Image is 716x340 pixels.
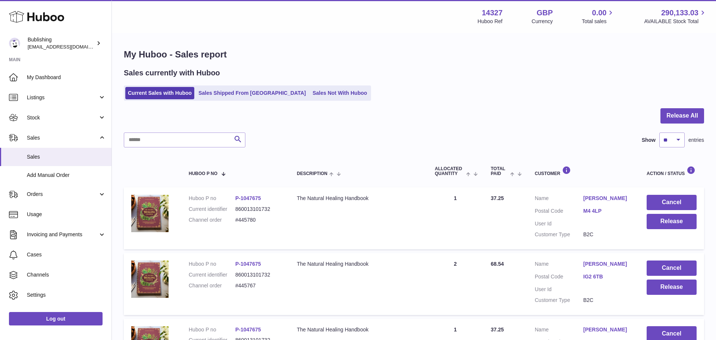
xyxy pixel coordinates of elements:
[535,261,583,269] dt: Name
[647,214,697,229] button: Release
[27,172,106,179] span: Add Manual Order
[189,271,235,278] dt: Current identifier
[647,261,697,276] button: Cancel
[532,18,553,25] div: Currency
[583,208,632,215] a: M4 4LP
[27,251,106,258] span: Cases
[582,8,615,25] a: 0.00 Total sales
[297,171,327,176] span: Description
[235,261,261,267] a: P-1047675
[644,8,707,25] a: 290,133.03 AVAILABLE Stock Total
[297,195,420,202] div: The Natural Healing Handbook
[124,68,220,78] h2: Sales currently with Huboo
[491,261,504,267] span: 68.54
[583,195,632,202] a: [PERSON_NAME]
[647,166,697,176] div: Action / Status
[27,211,106,218] span: Usage
[491,195,504,201] span: 37.25
[189,326,235,333] dt: Huboo P no
[535,297,583,304] dt: Customer Type
[482,8,503,18] strong: 14327
[9,312,103,325] a: Log out
[537,8,553,18] strong: GBP
[27,114,98,121] span: Stock
[583,326,632,333] a: [PERSON_NAME]
[583,231,632,238] dd: B2C
[688,137,704,144] span: entries
[27,134,98,141] span: Sales
[297,326,420,333] div: The Natural Healing Handbook
[583,273,632,280] a: IG2 6TB
[297,261,420,268] div: The Natural Healing Handbook
[583,297,632,304] dd: B2C
[189,261,235,268] dt: Huboo P no
[9,38,20,49] img: internalAdmin-14327@internal.huboo.com
[478,18,503,25] div: Huboo Ref
[124,49,704,60] h1: My Huboo - Sales report
[582,18,615,25] span: Total sales
[27,231,98,238] span: Invoicing and Payments
[435,166,464,176] span: ALLOCATED Quantity
[27,153,106,160] span: Sales
[427,253,483,315] td: 2
[189,171,217,176] span: Huboo P no
[661,8,698,18] span: 290,133.03
[535,326,583,335] dt: Name
[235,327,261,333] a: P-1047675
[125,87,194,99] a: Current Sales with Huboo
[642,137,656,144] label: Show
[535,231,583,238] dt: Customer Type
[189,195,235,202] dt: Huboo P no
[535,286,583,293] dt: User Id
[235,206,282,213] dd: 860013101732
[310,87,370,99] a: Sales Not With Huboo
[235,195,261,201] a: P-1047675
[660,108,704,124] button: Release All
[27,271,106,278] span: Channels
[27,191,98,198] span: Orders
[235,271,282,278] dd: 860013101732
[644,18,707,25] span: AVAILABLE Stock Total
[131,195,169,232] img: 1749741825.png
[131,261,169,298] img: 1749741825.png
[427,187,483,249] td: 1
[27,291,106,299] span: Settings
[535,166,632,176] div: Customer
[235,282,282,289] dd: #445767
[235,216,282,224] dd: #445780
[189,206,235,213] dt: Current identifier
[27,94,98,101] span: Listings
[28,44,110,50] span: [EMAIL_ADDRESS][DOMAIN_NAME]
[583,261,632,268] a: [PERSON_NAME]
[491,327,504,333] span: 37.25
[535,220,583,227] dt: User Id
[535,273,583,282] dt: Postal Code
[189,282,235,289] dt: Channel order
[592,8,607,18] span: 0.00
[28,36,95,50] div: Bublishing
[535,208,583,216] dt: Postal Code
[535,195,583,204] dt: Name
[647,280,697,295] button: Release
[491,166,508,176] span: Total paid
[189,216,235,224] dt: Channel order
[647,195,697,210] button: Cancel
[27,74,106,81] span: My Dashboard
[196,87,308,99] a: Sales Shipped From [GEOGRAPHIC_DATA]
